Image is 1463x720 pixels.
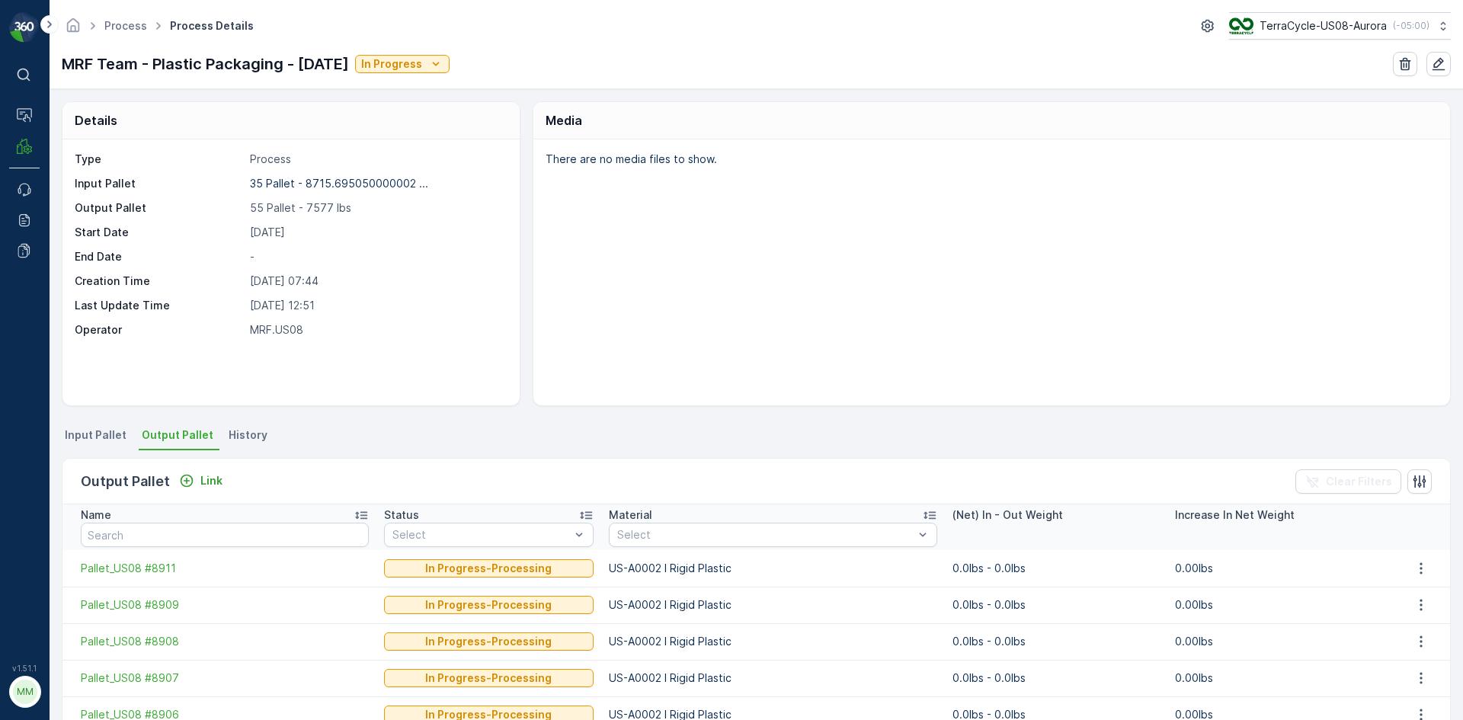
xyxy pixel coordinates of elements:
a: Pallet_US08 #8911 [81,561,369,576]
p: 55 Pallet - 7577 lbs [250,200,504,216]
p: [DATE] 12:51 [250,298,504,313]
button: In Progress-Processing [384,596,594,614]
p: 0.00lbs [1175,634,1382,649]
p: Output Pallet [81,471,170,492]
a: Pallet_US08 #8907 [81,670,369,686]
p: [DATE] 07:44 [250,274,504,289]
p: Increase In Net Weight [1175,507,1295,523]
button: In Progress-Processing [384,559,594,578]
p: Last Update Time [75,298,244,313]
a: Process [104,19,147,32]
p: MRF Team - Plastic Packaging - [DATE] [62,53,349,75]
button: MM [9,676,40,708]
p: Select [617,527,914,542]
p: TerraCycle-US08-Aurora [1260,18,1387,34]
p: 0.00lbs [1175,597,1382,613]
button: Clear Filters [1295,469,1401,494]
p: 0.00lbs [1175,670,1382,686]
p: ( -05:00 ) [1393,20,1429,32]
p: Output Pallet [75,200,244,216]
button: In Progress [355,55,450,73]
p: Select [392,527,570,542]
p: In Progress-Processing [425,561,552,576]
p: Start Date [75,225,244,240]
p: Clear Filters [1326,474,1392,489]
span: History [229,427,267,443]
button: In Progress-Processing [384,632,594,651]
p: Process [250,152,504,167]
span: Process Details [167,18,257,34]
p: 35 Pallet - 8715.695050000002 ... [250,177,428,190]
p: There are no media files to show. [546,152,1434,167]
div: MM [13,680,37,704]
button: TerraCycle-US08-Aurora(-05:00) [1229,12,1451,40]
p: End Date [75,249,244,264]
p: US-A0002 I Rigid Plastic [609,670,937,686]
p: Details [75,111,117,130]
p: US-A0002 I Rigid Plastic [609,561,937,576]
p: Media [546,111,582,130]
p: MRF.US08 [250,322,504,338]
span: Output Pallet [142,427,213,443]
p: Type [75,152,244,167]
p: 0.0lbs - 0.0lbs [952,597,1160,613]
img: logo [9,12,40,43]
p: In Progress [361,56,422,72]
p: - [250,249,504,264]
p: Operator [75,322,244,338]
a: Pallet_US08 #8908 [81,634,369,649]
p: 0.0lbs - 0.0lbs [952,670,1160,686]
p: Link [200,473,222,488]
span: v 1.51.1 [9,664,40,673]
p: Name [81,507,111,523]
p: Status [384,507,419,523]
p: 0.00lbs [1175,561,1382,576]
p: Input Pallet [75,176,244,191]
a: Pallet_US08 #8909 [81,597,369,613]
p: In Progress-Processing [425,634,552,649]
p: 0.0lbs - 0.0lbs [952,634,1160,649]
p: Material [609,507,652,523]
button: In Progress-Processing [384,669,594,687]
p: Creation Time [75,274,244,289]
p: 0.0lbs - 0.0lbs [952,561,1160,576]
a: Homepage [65,23,82,36]
button: Link [173,472,229,490]
input: Search [81,523,369,547]
span: Input Pallet [65,427,126,443]
p: [DATE] [250,225,504,240]
p: US-A0002 I Rigid Plastic [609,597,937,613]
p: (Net) In - Out Weight [952,507,1063,523]
p: US-A0002 I Rigid Plastic [609,634,937,649]
p: In Progress-Processing [425,597,552,613]
p: In Progress-Processing [425,670,552,686]
img: image_ci7OI47.png [1229,18,1253,34]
